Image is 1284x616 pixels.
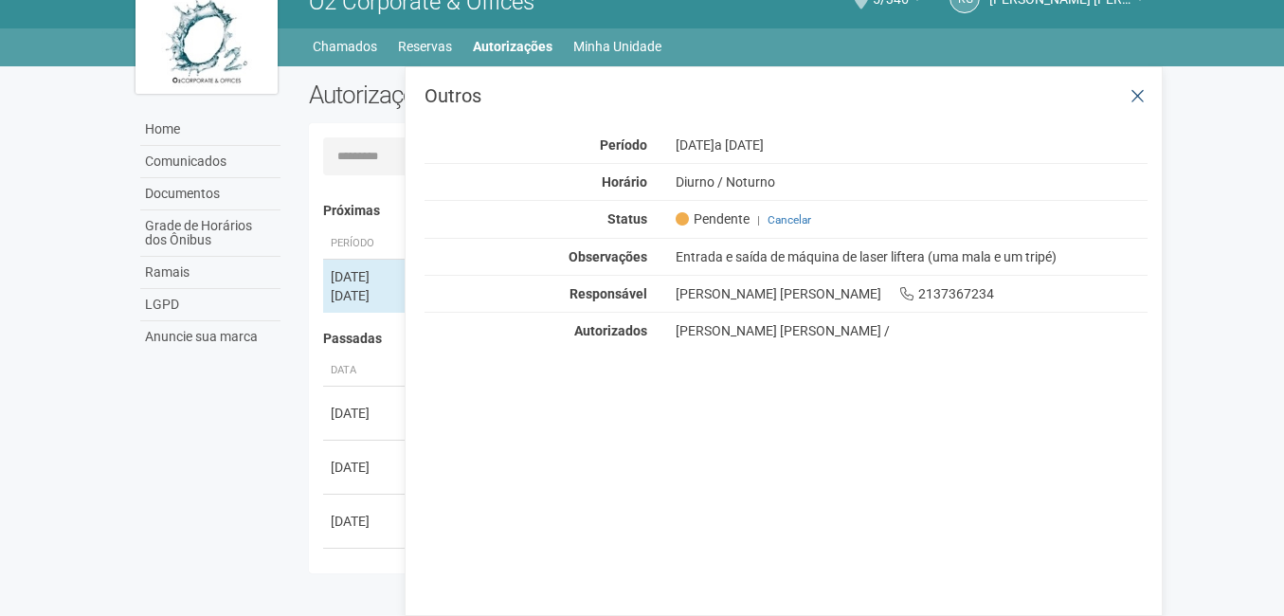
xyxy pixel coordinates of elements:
[140,146,280,178] a: Comunicados
[140,257,280,289] a: Ramais
[573,33,661,60] a: Minha Unidade
[714,137,764,153] span: a [DATE]
[309,81,714,109] h2: Autorizações
[331,267,401,286] div: [DATE]
[570,286,647,301] strong: Responsável
[323,204,1135,218] h4: Próximas
[574,323,647,338] strong: Autorizados
[425,86,1148,105] h3: Outros
[473,33,552,60] a: Autorizações
[661,136,1163,154] div: [DATE]
[398,33,452,60] a: Reservas
[331,286,401,305] div: [DATE]
[331,512,401,531] div: [DATE]
[140,289,280,321] a: LGPD
[331,458,401,477] div: [DATE]
[140,178,280,210] a: Documentos
[600,137,647,153] strong: Período
[313,33,377,60] a: Chamados
[140,210,280,257] a: Grade de Horários dos Ônibus
[768,213,811,226] a: Cancelar
[323,228,408,260] th: Período
[607,211,647,226] strong: Status
[661,285,1163,302] div: [PERSON_NAME] [PERSON_NAME] 2137367234
[661,248,1163,265] div: Entrada e saída de máquina de laser liftera (uma mala e um tripé)
[331,404,401,423] div: [DATE]
[661,173,1163,190] div: Diurno / Noturno
[676,322,1148,339] div: [PERSON_NAME] [PERSON_NAME] /
[569,249,647,264] strong: Observações
[323,355,408,387] th: Data
[140,114,280,146] a: Home
[323,332,1135,346] h4: Passadas
[757,213,760,226] span: |
[602,174,647,190] strong: Horário
[140,321,280,353] a: Anuncie sua marca
[676,210,750,227] span: Pendente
